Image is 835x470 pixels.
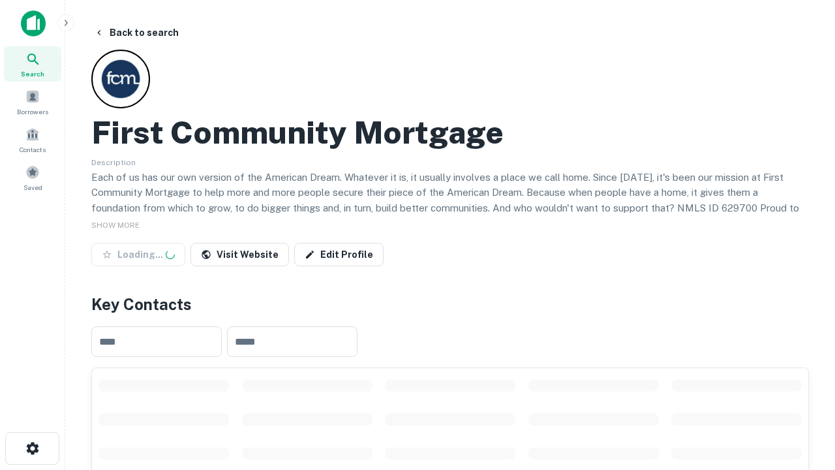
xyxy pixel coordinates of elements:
p: Each of us has our own version of the American Dream. Whatever it is, it usually involves a place... [91,170,809,231]
img: capitalize-icon.png [21,10,46,37]
span: Saved [23,182,42,193]
a: Saved [4,160,61,195]
span: SHOW MORE [91,221,140,230]
h2: First Community Mortgage [91,114,504,151]
a: Visit Website [190,243,289,266]
a: Search [4,46,61,82]
span: Description [91,158,136,167]
span: Search [21,69,44,79]
button: Back to search [89,21,184,44]
a: Borrowers [4,84,61,119]
span: Contacts [20,144,46,155]
iframe: Chat Widget [770,324,835,386]
a: Contacts [4,122,61,157]
a: Edit Profile [294,243,384,266]
span: Borrowers [17,106,48,117]
h4: Key Contacts [91,292,809,316]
